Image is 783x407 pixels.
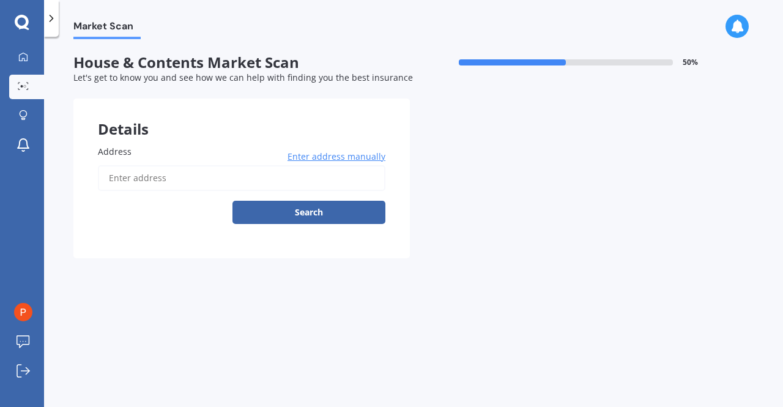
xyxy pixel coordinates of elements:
span: Let's get to know you and see how we can help with finding you the best insurance [73,72,413,83]
button: Search [232,201,385,224]
div: Details [73,99,410,135]
span: Market Scan [73,20,141,37]
span: Enter address manually [288,151,385,163]
input: Enter address [98,165,385,191]
span: 50 % [683,58,698,67]
span: House & Contents Market Scan [73,54,410,72]
span: Address [98,146,132,157]
img: ACg8ocLFzRcT2ZPX_3Z_8SqIADqaCt4kVeuFcuPzgUheuJU3CyGhcg=s96-c [14,303,32,321]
